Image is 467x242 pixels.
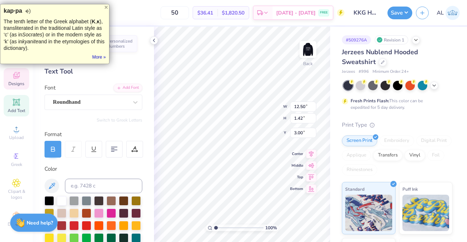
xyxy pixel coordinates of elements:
[348,5,384,20] input: Untitled Design
[27,219,53,226] strong: Need help?
[342,35,371,44] div: # 509276A
[301,42,315,57] img: Back
[45,130,143,139] div: Format
[290,163,303,168] span: Middle
[427,150,444,161] div: Foil
[290,175,303,180] span: Top
[113,84,142,92] div: Add Font
[97,117,142,123] button: Switch to Greek Letters
[45,67,142,76] div: Text Tool
[11,162,22,167] span: Greek
[342,164,377,175] div: Rhinestones
[445,6,460,20] img: Ashlyn Lebas
[45,165,142,173] div: Color
[276,9,316,17] span: [DATE] - [DATE]
[387,7,412,19] button: Save
[379,135,414,146] div: Embroidery
[342,48,418,66] span: Jerzees Nublend Hooded Sweatshirt
[8,81,24,87] span: Designs
[345,185,364,193] span: Standard
[342,121,452,129] div: Print Type
[107,39,133,49] span: Personalized Numbers
[65,179,142,193] input: e.g. 7428 c
[303,60,313,67] div: Back
[45,84,55,92] label: Font
[8,108,25,114] span: Add Text
[222,9,244,17] span: $1,820.50
[405,150,425,161] div: Vinyl
[373,150,402,161] div: Transfers
[373,69,409,75] span: Minimum Order: 24 +
[290,186,303,191] span: Bottom
[375,35,408,44] div: Revision 1
[345,195,392,231] img: Standard
[402,185,418,193] span: Puff Ink
[342,150,371,161] div: Applique
[437,9,444,17] span: AL
[290,151,303,156] span: Center
[197,9,213,17] span: $36.41
[320,10,328,15] span: FREE
[402,195,449,231] img: Puff Ink
[4,189,29,200] span: Clipart & logos
[342,135,377,146] div: Screen Print
[437,6,460,20] a: AL
[416,135,452,146] div: Digital Print
[9,135,24,140] span: Upload
[161,6,189,19] input: – –
[265,225,277,231] span: 100 %
[8,221,25,227] span: Decorate
[351,98,440,111] div: This color can be expedited for 5 day delivery.
[342,69,355,75] span: Jerzees
[351,98,389,104] strong: Fresh Prints Flash:
[359,69,369,75] span: # 996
